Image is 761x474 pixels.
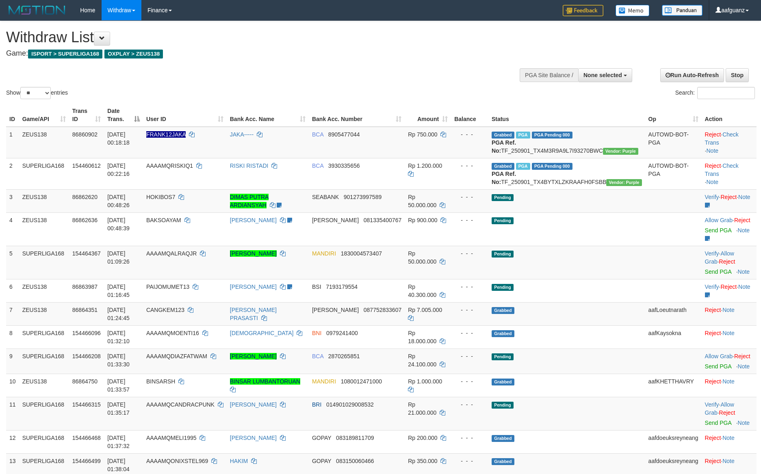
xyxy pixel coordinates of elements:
[734,353,750,359] a: Reject
[6,50,499,58] h4: Game:
[20,87,51,99] select: Showentries
[492,330,514,337] span: Grabbed
[107,401,130,416] span: [DATE] 01:35:17
[408,131,437,138] span: Rp 750.000
[328,131,360,138] span: Copy 8905477044 to clipboard
[6,279,19,302] td: 6
[451,104,488,127] th: Balance
[107,162,130,177] span: [DATE] 00:22:16
[645,430,702,453] td: aafdoeuksreyneang
[738,268,750,275] a: Note
[705,330,721,336] a: Reject
[107,250,130,265] span: [DATE] 01:09:26
[705,435,721,441] a: Reject
[107,284,130,298] span: [DATE] 01:16:45
[675,87,755,99] label: Search:
[107,330,130,344] span: [DATE] 01:32:10
[107,217,130,232] span: [DATE] 00:48:39
[454,283,485,291] div: - - -
[146,250,197,257] span: AAAAMQALRAQJR
[645,104,702,127] th: Op: activate to sort column ascending
[312,250,336,257] span: MANDIRI
[603,148,638,155] span: Vendor URL: https://trx4.1velocity.biz
[408,217,437,223] span: Rp 900.000
[19,348,69,374] td: SUPERLIGA168
[492,194,514,201] span: Pending
[28,50,102,58] span: ISPORT > SUPERLIGA168
[230,458,248,464] a: HAKIM
[72,250,101,257] span: 154464367
[230,330,294,336] a: [DEMOGRAPHIC_DATA]
[146,401,215,408] span: AAAAMQCANDRACPUNK
[705,250,719,257] a: Verify
[606,179,642,186] span: Vendor URL: https://trx4.1velocity.biz
[146,217,181,223] span: BAKSOAYAM
[312,435,331,441] span: GOPAY
[19,189,69,212] td: ZEUS138
[72,307,98,313] span: 86864351
[107,194,130,208] span: [DATE] 00:48:26
[705,217,733,223] a: Allow Grab
[721,194,737,200] a: Reject
[72,458,101,464] span: 154466499
[312,378,336,385] span: MANDIRI
[107,435,130,449] span: [DATE] 01:37:32
[726,68,749,82] a: Stop
[702,302,757,325] td: ·
[702,158,757,189] td: · ·
[19,302,69,325] td: ZEUS138
[520,68,578,82] div: PGA Site Balance /
[312,307,359,313] span: [PERSON_NAME]
[19,279,69,302] td: ZEUS138
[408,284,436,298] span: Rp 40.300.000
[454,249,485,258] div: - - -
[492,353,514,360] span: Pending
[6,87,68,99] label: Show entries
[312,353,323,359] span: BCA
[405,104,451,127] th: Amount: activate to sort column ascending
[492,458,514,465] span: Grabbed
[72,378,98,385] span: 86864750
[454,457,485,465] div: - - -
[492,139,516,154] b: PGA Ref. No:
[146,330,199,336] span: AAAAMQMOENTI16
[227,104,309,127] th: Bank Acc. Name: activate to sort column ascending
[408,401,436,416] span: Rp 21.000.000
[408,435,437,441] span: Rp 200.000
[341,250,382,257] span: Copy 1830004573407 to clipboard
[312,458,331,464] span: GOPAY
[146,378,176,385] span: BINSARSH
[146,435,197,441] span: AAAAMQMELI1995
[705,401,734,416] a: Allow Grab
[6,4,68,16] img: MOTION_logo.png
[230,284,277,290] a: [PERSON_NAME]
[705,131,721,138] a: Reject
[230,307,277,321] a: [PERSON_NAME] PRASASTI
[532,132,572,139] span: PGA Pending
[230,194,269,208] a: DIMAS PUTRA ARDIANSYAH
[72,162,101,169] span: 154460612
[19,212,69,246] td: ZEUS138
[488,158,645,189] td: TF_250901_TX4BYTXLZKRAAFH0FSBB
[408,194,436,208] span: Rp 50.000.000
[6,325,19,348] td: 8
[645,127,702,158] td: AUTOWD-BOT-PGA
[19,246,69,279] td: SUPERLIGA168
[104,104,143,127] th: Date Trans.: activate to sort column descending
[408,307,442,313] span: Rp 7.005.000
[143,104,227,127] th: User ID: activate to sort column ascending
[408,458,437,464] span: Rp 350.000
[6,430,19,453] td: 12
[6,212,19,246] td: 4
[72,353,101,359] span: 154466208
[336,458,374,464] span: Copy 083150060466 to clipboard
[492,402,514,409] span: Pending
[705,217,734,223] span: ·
[326,284,358,290] span: Copy 7193179554 to clipboard
[6,374,19,397] td: 10
[454,216,485,224] div: - - -
[516,163,530,170] span: Marked by aafnonsreyleab
[408,250,436,265] span: Rp 50.000.000
[6,302,19,325] td: 7
[705,307,721,313] a: Reject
